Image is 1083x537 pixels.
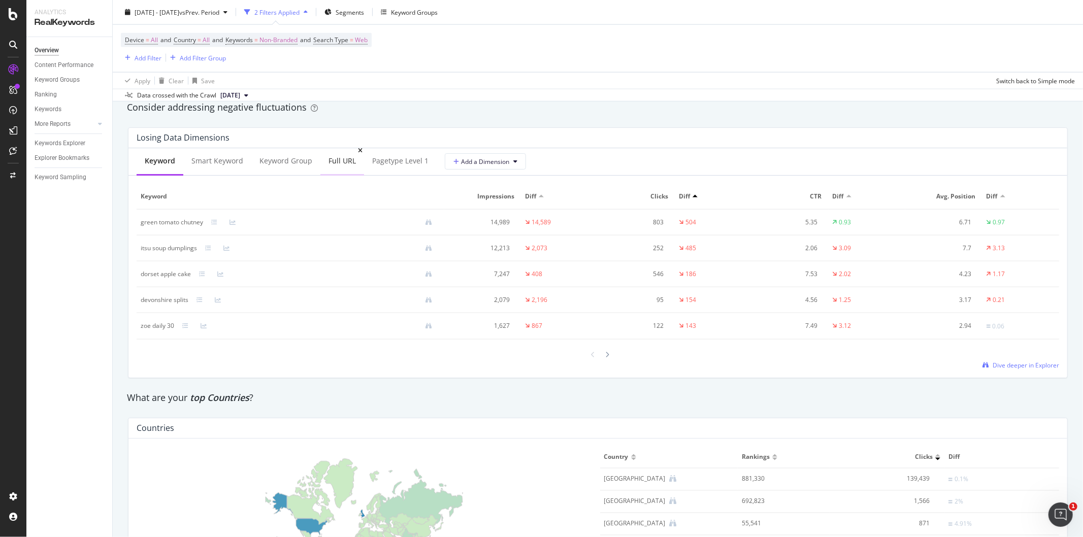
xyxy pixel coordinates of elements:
[35,60,105,71] a: Content Performance
[336,8,364,16] span: Segments
[685,244,696,253] div: 485
[145,156,175,166] div: Keyword
[141,192,438,201] span: Keyword
[987,325,991,328] img: Equal
[834,519,930,528] div: 871
[141,218,203,227] div: green tomato chutney
[121,73,150,89] button: Apply
[602,321,664,330] div: 122
[35,89,105,100] a: Ranking
[756,218,817,227] div: 5.35
[259,156,312,166] div: Keyword Group
[240,4,312,20] button: 2 Filters Applied
[993,361,1059,370] span: Dive deeper in Explorer
[35,60,93,71] div: Content Performance
[320,4,368,20] button: Segments
[391,8,438,16] div: Keyword Groups
[35,138,85,149] div: Keywords Explorer
[756,244,817,253] div: 2.06
[350,36,353,44] span: =
[915,453,933,462] span: Clicks
[225,36,253,44] span: Keywords
[35,172,86,183] div: Keyword Sampling
[742,453,770,462] span: Rankings
[955,475,968,484] div: 0.1%
[35,45,59,56] div: Overview
[146,36,149,44] span: =
[448,244,510,253] div: 12,213
[679,192,690,201] span: Diff
[125,36,144,44] span: Device
[155,73,184,89] button: Clear
[1048,502,1073,527] iframe: Intercom live chat
[532,321,542,330] div: 867
[254,8,300,16] div: 2 Filters Applied
[137,132,229,143] div: Losing Data Dimensions
[742,497,817,506] div: 692,823
[254,36,258,44] span: =
[35,89,57,100] div: Ranking
[135,76,150,85] div: Apply
[742,519,817,528] div: 55,541
[909,218,971,227] div: 6.71
[300,36,311,44] span: and
[127,101,1069,114] div: Consider addressing negative fluctuations
[993,244,1005,253] div: 3.13
[955,520,972,529] div: 4.91%
[948,478,953,481] img: Equal
[909,244,971,253] div: 7.7
[948,453,1053,462] span: Diff
[909,192,975,201] span: Avg. Position
[532,295,547,305] div: 2,196
[35,8,104,17] div: Analytics
[448,270,510,279] div: 7,247
[909,270,971,279] div: 4.23
[839,295,851,305] div: 1.25
[834,497,930,506] div: 1,566
[839,244,851,253] div: 3.09
[141,295,188,305] div: devonshire splits
[756,295,817,305] div: 4.56
[604,453,629,462] span: Country
[448,321,510,330] div: 1,627
[166,52,226,64] button: Add Filter Group
[948,523,953,526] img: Equal
[685,295,696,305] div: 154
[756,192,822,201] span: CTR
[982,361,1059,370] a: Dive deeper in Explorer
[909,321,971,330] div: 2.94
[532,218,551,227] div: 14,589
[35,119,95,129] a: More Reports
[191,156,243,166] div: Smart Keyword
[141,321,174,330] div: zoe daily 30
[833,192,844,201] span: Diff
[604,475,666,484] div: United Kingdom
[685,218,696,227] div: 504
[448,192,514,201] span: Impressions
[35,17,104,28] div: RealKeywords
[839,270,851,279] div: 2.02
[127,391,1069,405] div: What are your ?
[602,270,664,279] div: 546
[742,475,817,484] div: 881,330
[121,4,232,20] button: [DATE] - [DATE]vsPrev. Period
[35,75,105,85] a: Keyword Groups
[137,423,174,433] div: Countries
[313,36,348,44] span: Search Type
[756,270,817,279] div: 7.53
[188,73,215,89] button: Save
[201,76,215,85] div: Save
[532,244,547,253] div: 2,073
[996,76,1075,85] div: Switch back to Simple mode
[948,500,953,504] img: Equal
[35,75,80,85] div: Keyword Groups
[993,270,1005,279] div: 1.17
[685,270,696,279] div: 186
[216,89,252,102] button: [DATE]
[839,321,851,330] div: 3.12
[993,295,1005,305] div: 0.21
[992,73,1075,89] button: Switch back to Simple mode
[212,36,223,44] span: and
[169,76,184,85] div: Clear
[685,321,696,330] div: 143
